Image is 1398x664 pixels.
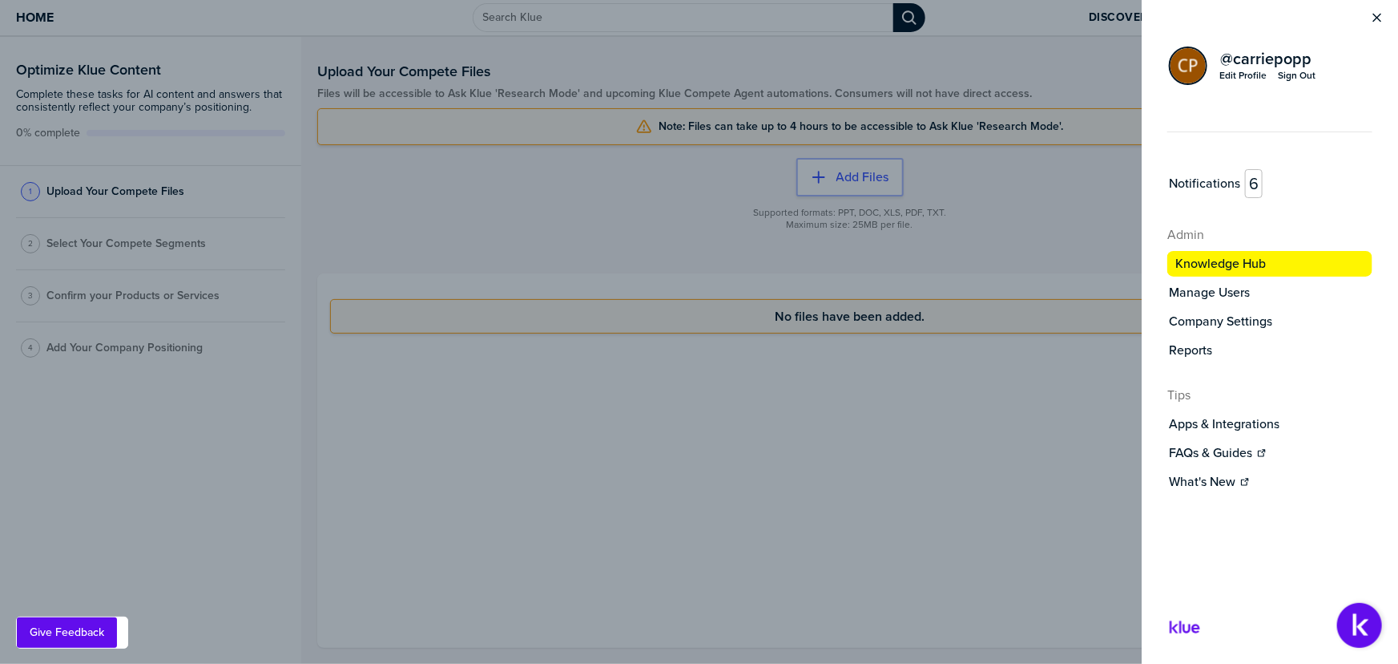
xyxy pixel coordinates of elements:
label: What's New [1169,474,1235,490]
button: Apps & Integrations [1167,415,1372,434]
span: 6 [1245,169,1263,198]
div: Carrie Popp [1169,47,1207,85]
button: Sign Out [1277,68,1316,83]
span: @ carriepopp [1220,51,1311,67]
a: Company Settings [1167,312,1372,331]
img: 12075995614366106f23b294276fe29a-sml.png [1170,48,1206,83]
label: Company Settings [1169,314,1272,330]
button: Open Support Center [1337,603,1382,648]
div: Sign Out [1278,69,1315,82]
a: FAQs & Guides [1167,443,1372,463]
button: Knowledge Hub [1167,251,1372,277]
label: Apps & Integrations [1169,416,1279,432]
label: Knowledge Hub [1175,256,1266,272]
h4: Admin [1167,225,1372,245]
button: Close Menu [1369,10,1385,26]
a: Notifications6 [1167,168,1372,200]
h4: Tips [1167,386,1372,405]
a: @carriepopp [1219,49,1316,68]
label: Notifications [1169,176,1240,192]
a: What's New [1167,472,1372,492]
label: Manage Users [1169,285,1250,301]
a: Manage Users [1167,283,1372,302]
button: Reports [1167,341,1372,360]
label: FAQs & Guides [1169,445,1252,461]
div: Edit Profile [1219,69,1267,82]
label: Reports [1169,342,1212,358]
a: Edit Profile [1219,68,1267,83]
button: Give Feedback [17,617,117,648]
